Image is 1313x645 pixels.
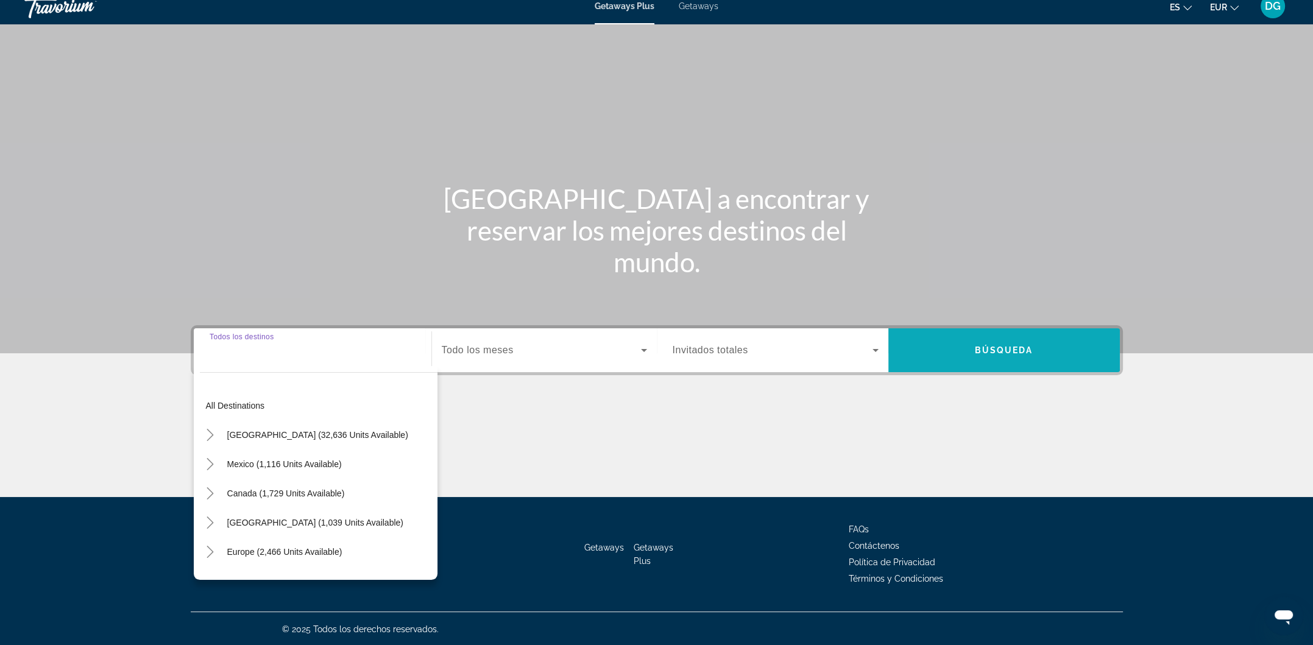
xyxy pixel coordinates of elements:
[221,541,349,563] button: Europe (2,466 units available)
[221,570,403,592] button: [GEOGRAPHIC_DATA] (202 units available)
[221,512,409,534] button: [GEOGRAPHIC_DATA] (1,039 units available)
[210,333,274,340] span: Todos los destinos
[194,328,1120,372] div: Search widget
[200,483,221,504] button: Toggle Canada (1,729 units available)
[200,454,221,475] button: Toggle Mexico (1,116 units available)
[849,574,943,583] a: Términos y Condiciones
[200,395,437,417] button: All destinations
[595,1,654,11] a: Getaways Plus
[206,401,265,411] span: All destinations
[1170,2,1180,12] span: es
[1210,2,1227,12] span: EUR
[849,557,935,567] a: Política de Privacidad
[227,430,408,440] span: [GEOGRAPHIC_DATA] (32,636 units available)
[849,541,899,551] a: Contáctenos
[200,541,221,563] button: Toggle Europe (2,466 units available)
[428,183,885,278] h1: [GEOGRAPHIC_DATA] a encontrar y reservar los mejores destinos del mundo.
[227,547,342,557] span: Europe (2,466 units available)
[634,543,673,566] a: Getaways Plus
[227,518,403,527] span: [GEOGRAPHIC_DATA] (1,039 units available)
[442,345,514,355] span: Todo los meses
[227,459,342,469] span: Mexico (1,116 units available)
[849,524,869,534] a: FAQs
[584,543,624,552] a: Getaways
[221,424,414,446] button: [GEOGRAPHIC_DATA] (32,636 units available)
[1264,596,1303,635] iframe: Botón para iniciar la ventana de mensajería
[673,345,748,355] span: Invitados totales
[200,512,221,534] button: Toggle Caribbean & Atlantic Islands (1,039 units available)
[200,571,221,592] button: Toggle Australia (202 units available)
[221,453,348,475] button: Mexico (1,116 units available)
[227,488,345,498] span: Canada (1,729 units available)
[888,328,1120,372] button: Búsqueda
[200,425,221,446] button: Toggle United States (32,636 units available)
[679,1,718,11] a: Getaways
[975,345,1033,355] span: Búsqueda
[282,624,439,634] span: © 2025 Todos los derechos reservados.
[221,482,351,504] button: Canada (1,729 units available)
